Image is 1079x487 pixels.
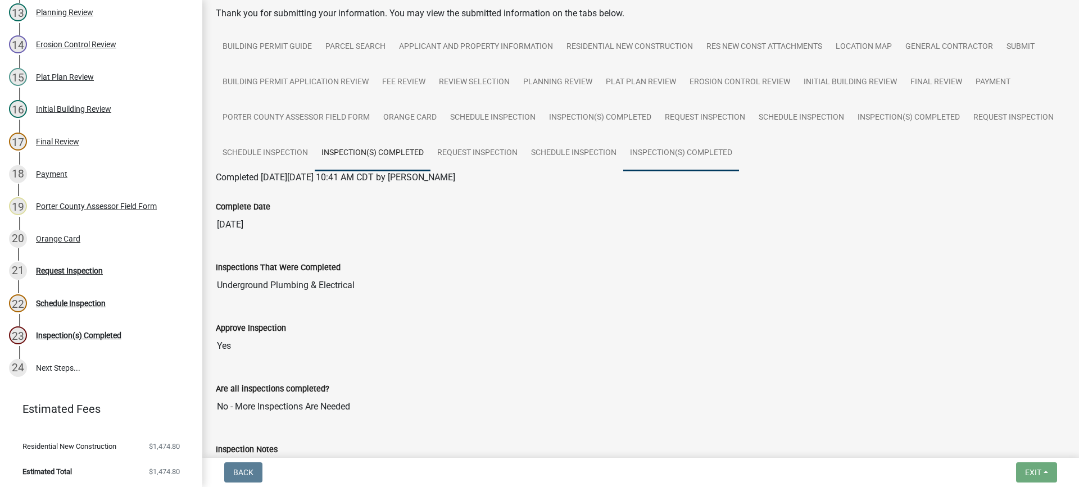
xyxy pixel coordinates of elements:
div: Schedule Inspection [36,299,106,307]
label: Complete Date [216,203,270,211]
div: Final Review [36,138,79,145]
a: Schedule Inspection [216,135,315,171]
span: Completed [DATE][DATE] 10:41 AM CDT by [PERSON_NAME] [216,172,455,183]
div: Planning Review [36,8,93,16]
label: Are all inspections completed? [216,385,329,393]
a: Planning Review [516,65,599,101]
label: Approve Inspection [216,325,286,333]
div: 23 [9,326,27,344]
a: Inspection(s) Completed [542,100,658,136]
a: Applicant and Property Information [392,29,560,65]
label: Inspections That Were Completed [216,264,341,272]
a: Request Inspection [430,135,524,171]
div: 22 [9,294,27,312]
div: 21 [9,262,27,280]
span: Residential New Construction [22,443,116,450]
a: Res New Const Attachments [700,29,829,65]
a: Location Map [829,29,899,65]
span: Back [233,468,253,477]
a: Building Permit Application Review [216,65,375,101]
a: Submit [1000,29,1041,65]
a: Estimated Fees [9,398,184,420]
a: Parcel search [319,29,392,65]
a: Inspection(s) Completed [851,100,967,136]
div: Request Inspection [36,267,103,275]
div: Inspection(s) Completed [36,331,121,339]
div: 14 [9,35,27,53]
a: Residential New Construction [560,29,700,65]
span: Estimated Total [22,468,72,475]
a: Schedule Inspection [752,100,851,136]
span: Exit [1025,468,1041,477]
div: Porter County Assessor Field Form [36,202,157,210]
a: Porter County Assessor Field Form [216,100,377,136]
button: Exit [1016,462,1057,483]
a: Review Selection [432,65,516,101]
div: 16 [9,100,27,118]
div: 24 [9,359,27,377]
span: $1,474.80 [149,468,180,475]
a: Request Inspection [967,100,1060,136]
a: General Contractor [899,29,1000,65]
div: 20 [9,230,27,248]
div: Initial Building Review [36,105,111,113]
a: Fee Review [375,65,432,101]
div: Thank you for submitting your information. You may view the submitted information on the tabs below. [216,7,1066,20]
div: Orange Card [36,235,80,243]
a: Request Inspection [658,100,752,136]
span: $1,474.80 [149,443,180,450]
a: Inspection(s) Completed [623,135,739,171]
div: 15 [9,68,27,86]
div: 13 [9,3,27,21]
div: 17 [9,133,27,151]
div: Plat Plan Review [36,73,94,81]
label: Inspection Notes [216,446,278,454]
a: Final Review [904,65,969,101]
a: Inspection(s) Completed [315,135,430,171]
a: Payment [969,65,1017,101]
div: 19 [9,197,27,215]
a: Initial Building Review [797,65,904,101]
a: Building Permit Guide [216,29,319,65]
button: Back [224,462,262,483]
a: Schedule Inspection [443,100,542,136]
a: Orange Card [377,100,443,136]
a: Schedule Inspection [524,135,623,171]
a: Erosion Control Review [683,65,797,101]
div: Payment [36,170,67,178]
div: Erosion Control Review [36,40,116,48]
a: Plat Plan Review [599,65,683,101]
div: 18 [9,165,27,183]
